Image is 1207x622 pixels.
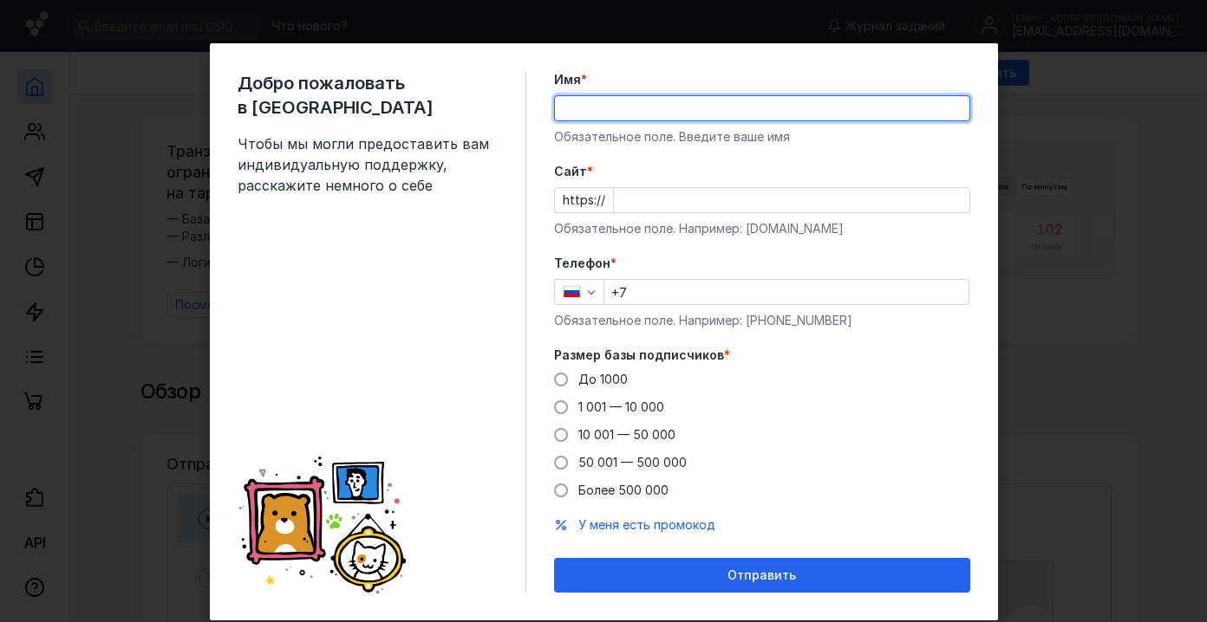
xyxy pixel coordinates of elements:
div: Обязательное поле. Например: [DOMAIN_NAME] [554,220,970,237]
span: 50 001 — 500 000 [578,455,687,470]
button: Отправить [554,558,970,593]
span: Имя [554,71,581,88]
button: У меня есть промокод [578,516,715,534]
span: Более 500 000 [578,483,669,497]
span: Размер базы подписчиков [554,347,724,364]
span: Отправить [727,568,796,583]
span: 10 001 — 50 000 [578,427,675,442]
div: Обязательное поле. Введите ваше имя [554,128,970,146]
span: Добро пожаловать в [GEOGRAPHIC_DATA] [238,71,498,120]
div: Обязательное поле. Например: [PHONE_NUMBER] [554,312,970,329]
span: Телефон [554,255,610,272]
span: У меня есть промокод [578,517,715,532]
span: Cайт [554,163,587,180]
span: До 1000 [578,372,628,386]
span: 1 001 — 10 000 [578,399,664,414]
span: Чтобы мы могли предоставить вам индивидуальную поддержку, расскажите немного о себе [238,133,498,196]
